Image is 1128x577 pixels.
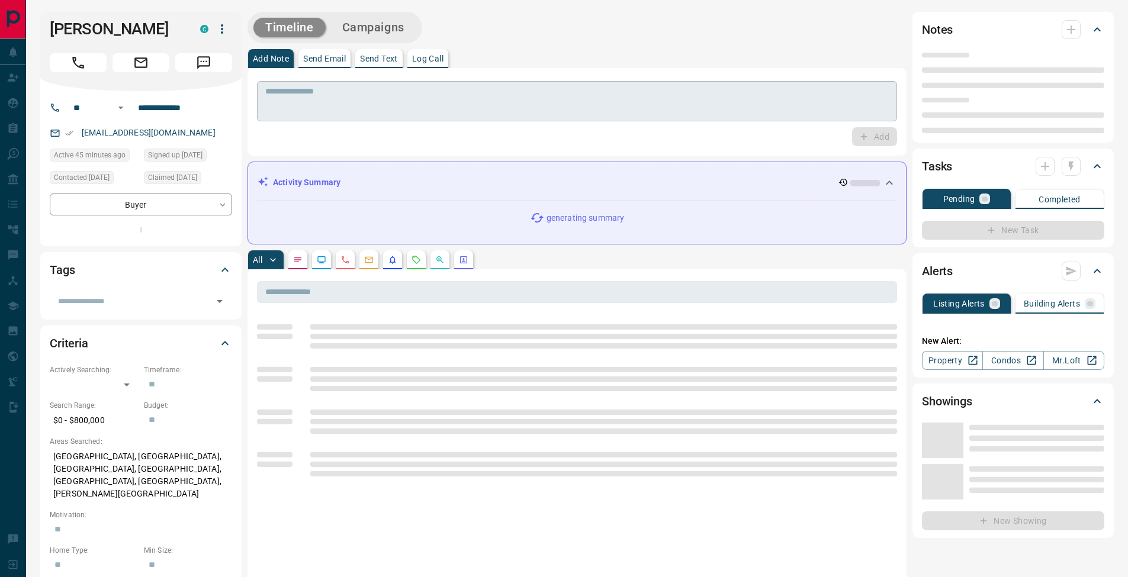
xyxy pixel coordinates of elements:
[148,149,203,161] span: Signed up [DATE]
[114,101,128,115] button: Open
[364,255,374,265] svg: Emails
[922,351,983,370] a: Property
[50,510,232,520] p: Motivation:
[50,171,138,188] div: Tue Jun 10 2025
[50,256,232,284] div: Tags
[54,172,110,183] span: Contacted [DATE]
[50,545,138,556] p: Home Type:
[982,351,1043,370] a: Condos
[211,293,228,310] button: Open
[54,149,126,161] span: Active 45 minutes ago
[253,256,262,264] p: All
[412,255,421,265] svg: Requests
[293,255,303,265] svg: Notes
[175,53,232,72] span: Message
[273,176,340,189] p: Activity Summary
[922,20,953,39] h2: Notes
[50,260,75,279] h2: Tags
[922,335,1104,347] p: New Alert:
[317,255,326,265] svg: Lead Browsing Activity
[50,411,138,430] p: $0 - $800,000
[922,152,1104,180] div: Tasks
[340,255,350,265] svg: Calls
[82,128,216,137] a: [EMAIL_ADDRESS][DOMAIN_NAME]
[50,334,88,353] h2: Criteria
[922,257,1104,285] div: Alerts
[50,194,232,215] div: Buyer
[50,329,232,357] div: Criteria
[50,149,138,165] div: Tue Sep 16 2025
[933,299,985,308] p: Listing Alerts
[547,212,624,224] p: generating summary
[148,172,197,183] span: Claimed [DATE]
[922,392,972,411] h2: Showings
[412,54,444,63] p: Log Call
[303,54,346,63] p: Send Email
[922,15,1104,44] div: Notes
[253,54,289,63] p: Add Note
[330,18,416,37] button: Campaigns
[388,255,397,265] svg: Listing Alerts
[1024,299,1080,308] p: Building Alerts
[50,447,232,504] p: [GEOGRAPHIC_DATA], [GEOGRAPHIC_DATA], [GEOGRAPHIC_DATA], [GEOGRAPHIC_DATA], [GEOGRAPHIC_DATA], [G...
[144,171,232,188] div: Wed May 28 2025
[922,387,1104,415] div: Showings
[1039,195,1081,204] p: Completed
[253,18,326,37] button: Timeline
[144,149,232,165] div: Sat Feb 15 2020
[50,20,182,38] h1: [PERSON_NAME]
[435,255,445,265] svg: Opportunities
[943,195,975,203] p: Pending
[459,255,468,265] svg: Agent Actions
[922,262,953,281] h2: Alerts
[50,53,107,72] span: Call
[50,365,138,375] p: Actively Searching:
[113,53,169,72] span: Email
[1043,351,1104,370] a: Mr.Loft
[50,400,138,411] p: Search Range:
[144,545,232,556] p: Min Size:
[144,400,232,411] p: Budget:
[144,365,232,375] p: Timeframe:
[360,54,398,63] p: Send Text
[922,157,952,176] h2: Tasks
[65,129,73,137] svg: Email Verified
[50,436,232,447] p: Areas Searched:
[200,25,208,33] div: condos.ca
[258,172,896,194] div: Activity Summary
